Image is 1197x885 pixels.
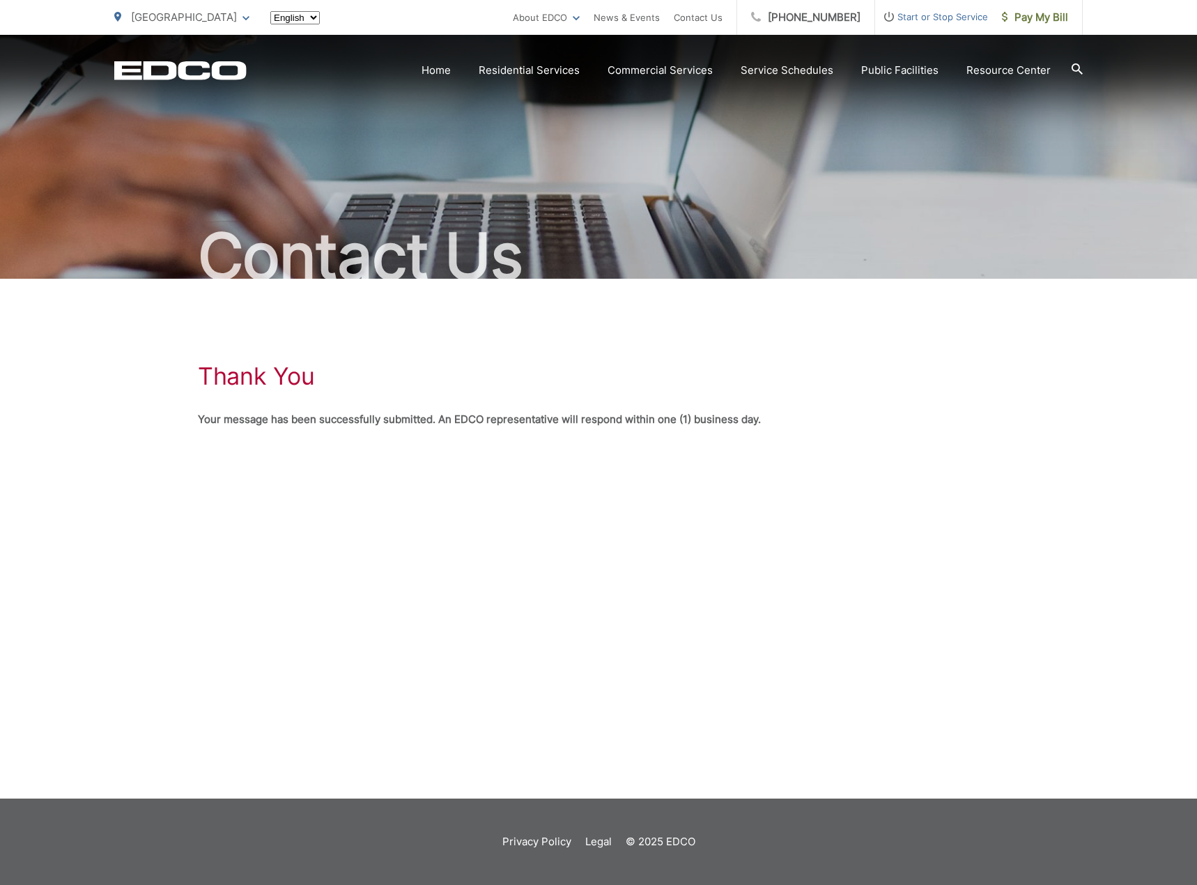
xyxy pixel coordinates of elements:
[966,62,1051,79] a: Resource Center
[198,362,314,390] h1: Thank You
[608,62,713,79] a: Commercial Services
[198,413,761,426] strong: Your message has been successfully submitted. An EDCO representative will respond within one (1) ...
[594,9,660,26] a: News & Events
[741,62,833,79] a: Service Schedules
[114,222,1083,291] h2: Contact Us
[479,62,580,79] a: Residential Services
[114,61,247,80] a: EDCD logo. Return to the homepage.
[513,9,580,26] a: About EDCO
[131,10,237,24] span: [GEOGRAPHIC_DATA]
[861,62,939,79] a: Public Facilities
[626,833,695,850] p: © 2025 EDCO
[585,833,612,850] a: Legal
[674,9,723,26] a: Contact Us
[270,11,320,24] select: Select a language
[1002,9,1068,26] span: Pay My Bill
[502,833,571,850] a: Privacy Policy
[422,62,451,79] a: Home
